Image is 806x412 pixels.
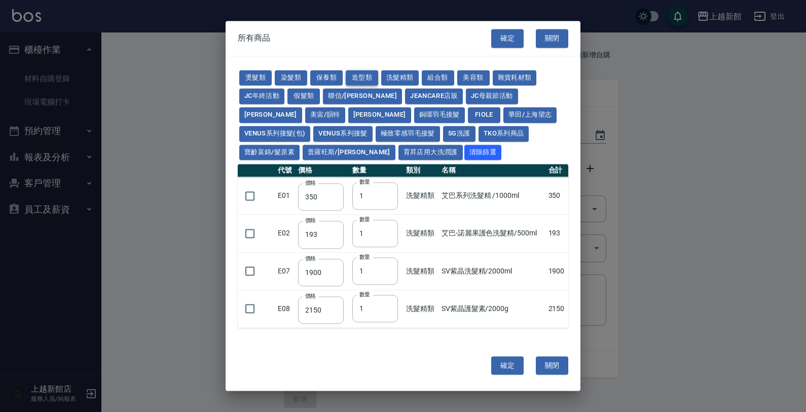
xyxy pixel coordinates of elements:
button: 美宙/韻特 [305,107,345,123]
label: 數量 [359,215,370,223]
button: [PERSON_NAME] [348,107,411,123]
button: 造型類 [346,70,378,86]
button: 關閉 [536,29,568,48]
th: 數量 [350,164,404,178]
td: 洗髮精類 [404,290,439,328]
label: 數量 [359,291,370,298]
button: TKO系列商品 [479,126,529,142]
button: JC母親節活動 [466,89,518,105]
label: 數量 [359,178,370,185]
th: 合計 [546,164,569,178]
button: 確定 [491,356,524,375]
td: E07 [275,252,296,290]
button: [PERSON_NAME] [239,107,302,123]
button: 雜貨耗材類 [493,70,537,86]
span: 所有商品 [238,33,270,44]
button: Venus系列接髮(包) [239,126,310,142]
td: 艾巴-諾麗果護色洗髮精/500ml [439,215,546,252]
label: 數量 [359,253,370,260]
button: 寶齡富錦/髮原素 [239,145,300,160]
button: 極致零感羽毛接髮 [376,126,440,142]
button: 確定 [491,29,524,48]
button: 假髮類 [287,89,320,105]
td: 193 [546,215,569,252]
td: 洗髮精類 [404,177,439,215]
button: 普羅旺斯/[PERSON_NAME] [303,145,395,160]
button: 清除篩選 [464,145,502,160]
label: 價格 [305,292,316,299]
td: 1900 [546,252,569,290]
button: 華田/上海望志 [503,107,557,123]
td: 艾巴系列洗髮精 /1000ml [439,177,546,215]
button: 銅環羽毛接髮 [414,107,465,123]
button: 組合類 [422,70,454,86]
td: E01 [275,177,296,215]
button: JC年終活動 [239,89,284,105]
button: 染髮類 [275,70,307,86]
th: 類別 [404,164,439,178]
td: SV紫晶洗髮精/2000ml [439,252,546,290]
button: Venus系列接髮 [313,126,372,142]
label: 價格 [305,254,316,262]
td: SV紫晶護髮素/2000g [439,290,546,328]
th: 名稱 [439,164,546,178]
button: 關閉 [536,356,568,375]
button: FIOLE [468,107,500,123]
button: 聯信/[PERSON_NAME] [323,89,402,105]
button: 美容類 [457,70,490,86]
td: E02 [275,215,296,252]
label: 價格 [305,179,316,187]
td: 洗髮精類 [404,215,439,252]
button: 5G洗護 [443,126,475,142]
td: 350 [546,177,569,215]
button: 洗髮精類 [381,70,419,86]
td: 2150 [546,290,569,328]
td: E08 [275,290,296,328]
label: 價格 [305,217,316,224]
th: 價格 [296,164,349,178]
button: 燙髮類 [239,70,272,86]
button: 保養類 [310,70,343,86]
button: JeanCare店販 [405,89,463,105]
th: 代號 [275,164,296,178]
td: 洗髮精類 [404,252,439,290]
button: 育昇店用大洗潤護 [398,145,463,160]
